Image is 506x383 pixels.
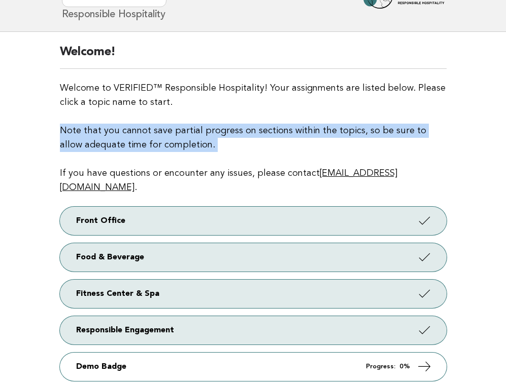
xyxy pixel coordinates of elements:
[399,363,410,370] strong: 0%
[60,280,447,308] a: Fitness Center & Spa
[60,353,447,381] a: Demo Badge Progress: 0%
[60,169,397,192] a: [EMAIL_ADDRESS][DOMAIN_NAME]
[60,44,447,69] h2: Welcome!
[60,81,447,195] p: Welcome to VERIFIED™ Responsible Hospitality! Your assignments are listed below. Please click a t...
[60,207,447,235] a: Front Office
[366,363,395,370] em: Progress:
[60,243,447,272] a: Food & Beverage
[60,316,447,344] a: Responsible Engagement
